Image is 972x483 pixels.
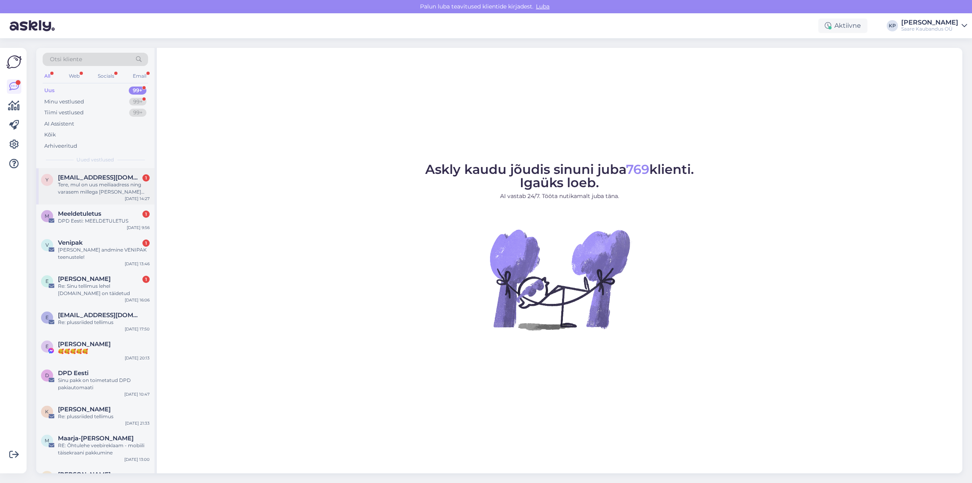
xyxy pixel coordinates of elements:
div: [DATE] 14:27 [125,196,150,202]
div: 1 [142,211,150,218]
div: 99+ [129,98,146,106]
span: Otsi kliente [50,55,82,64]
span: 769 [626,161,649,177]
div: 1 [142,276,150,283]
div: Socials [96,71,116,81]
div: [DATE] 16:06 [125,297,150,303]
div: [DATE] 20:13 [125,355,150,361]
img: Askly Logo [6,54,22,70]
div: Tiimi vestlused [44,109,84,117]
div: Tere, mul on uus meiliaadress ning varasem millega [PERSON_NAME] sisse logida ei [PERSON_NAME] en... [58,181,150,196]
div: KP [887,20,898,31]
div: [PERSON_NAME] [901,19,958,26]
div: 1 [142,174,150,182]
p: AI vastab 24/7. Tööta nutikamalt juba täna. [425,192,694,200]
span: Maarja-Lill Uibomäe [58,435,134,442]
span: Karine Lepik [58,406,111,413]
div: Aktiivne [818,19,867,33]
div: Minu vestlused [44,98,84,106]
span: y [45,177,49,183]
div: Uus [44,87,55,95]
div: Kõik [44,131,56,139]
div: AI Assistent [44,120,74,128]
div: [DATE] 21:33 [125,420,150,426]
span: Leana Kruuse [58,471,111,478]
span: e [45,278,49,284]
span: eve suurkivi [58,275,111,283]
div: [DATE] 10:47 [124,391,150,397]
div: Re: plussriided tellimus [58,319,150,326]
span: M [45,213,49,219]
div: Re: plussriided tellimus [58,413,150,420]
span: Venipak [58,239,83,246]
img: No Chat active [487,207,632,352]
a: [PERSON_NAME]Saare Kaubandus OÜ [901,19,967,32]
div: [DATE] 13:00 [124,456,150,462]
span: M [45,438,49,444]
div: 99+ [129,87,146,95]
div: [PERSON_NAME] andmine VENIPAK teenustele! [58,246,150,261]
span: Luba [533,3,552,10]
div: DPD Eesti: MEELDETULETUS [58,217,150,225]
div: [DATE] 9:56 [127,225,150,231]
div: Re: Sinu tellimus lehel [DOMAIN_NAME] on täidetud [58,283,150,297]
div: Web [67,71,81,81]
span: Eve Veerva [58,341,111,348]
div: [DATE] 17:50 [125,326,150,332]
span: Meeldetuletus [58,210,101,217]
div: 🥰🥰🥰🥰🥰 [58,348,150,355]
span: K [45,409,49,415]
span: D [45,372,49,378]
span: E [45,343,49,349]
div: All [43,71,52,81]
span: DPD Eesti [58,369,89,377]
span: yllesaarepuu@gmail.com [58,174,142,181]
span: ellekasemets@hot.ee [58,312,142,319]
div: Email [131,71,148,81]
div: RE: Õhtulehe veebireklaam - mobiili täisekraani pakkumine [58,442,150,456]
span: V [45,242,49,248]
div: 1 [142,239,150,247]
div: Arhiveeritud [44,142,77,150]
span: Askly kaudu jõudis sinuni juba klienti. Igaüks loeb. [425,161,694,190]
div: 99+ [129,109,146,117]
div: Saare Kaubandus OÜ [901,26,958,32]
span: e [45,314,49,320]
div: Sinu pakk on toimetatud DPD pakiautomaati [58,377,150,391]
div: [DATE] 13:46 [125,261,150,267]
span: Uued vestlused [77,156,114,163]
